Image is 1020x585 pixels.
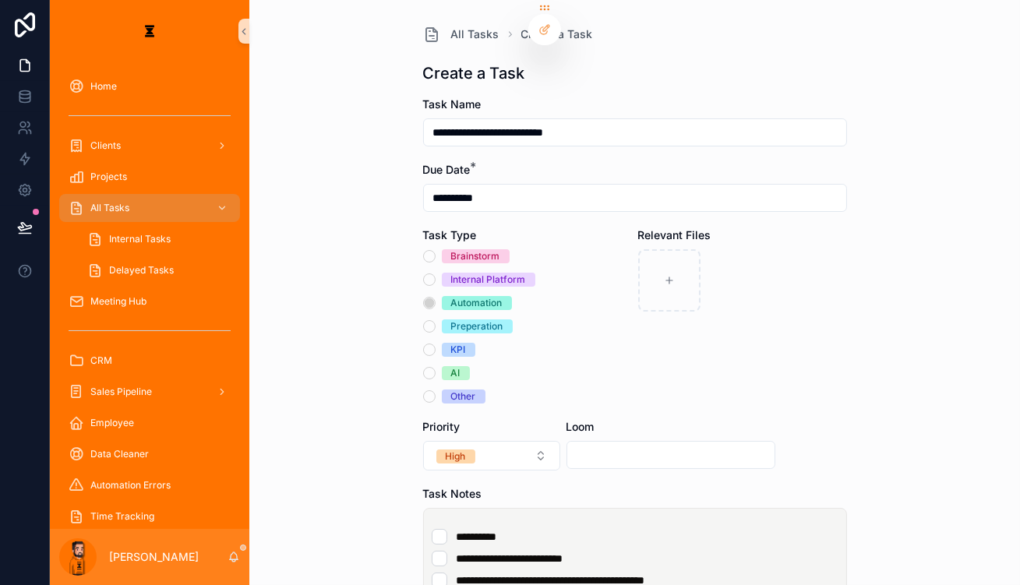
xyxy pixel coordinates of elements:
[59,440,240,468] a: Data Cleaner
[109,264,174,277] span: Delayed Tasks
[90,202,129,214] span: All Tasks
[59,72,240,100] a: Home
[90,80,117,93] span: Home
[451,249,500,263] div: Brainstorm
[451,389,476,404] div: Other
[90,139,121,152] span: Clients
[78,225,240,253] a: Internal Tasks
[446,449,466,463] div: High
[109,233,171,245] span: Internal Tasks
[423,228,477,241] span: Task Type
[521,26,593,42] a: Create a Task
[451,296,503,310] div: Automation
[59,347,240,375] a: CRM
[423,97,482,111] span: Task Name
[90,417,134,429] span: Employee
[59,163,240,191] a: Projects
[59,287,240,315] a: Meeting Hub
[90,479,171,492] span: Automation Errors
[90,295,146,308] span: Meeting Hub
[78,256,240,284] a: Delayed Tasks
[638,228,711,241] span: Relevant Files
[451,273,526,287] div: Internal Platform
[90,171,127,183] span: Projects
[423,420,461,433] span: Priority
[423,62,525,84] h1: Create a Task
[566,420,595,433] span: Loom
[423,441,560,470] button: Select Button
[451,366,461,380] div: AI
[59,471,240,499] a: Automation Errors
[451,319,503,333] div: Preperation
[423,163,471,176] span: Due Date
[59,378,240,406] a: Sales Pipeline
[137,19,162,44] img: App logo
[59,194,240,222] a: All Tasks
[90,354,112,367] span: CRM
[90,386,152,398] span: Sales Pipeline
[423,25,499,44] a: All Tasks
[451,343,466,357] div: KPI
[50,62,249,529] div: scrollable content
[423,487,482,500] span: Task Notes
[59,409,240,437] a: Employee
[109,549,199,565] p: [PERSON_NAME]
[451,26,499,42] span: All Tasks
[90,448,149,460] span: Data Cleaner
[59,132,240,160] a: Clients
